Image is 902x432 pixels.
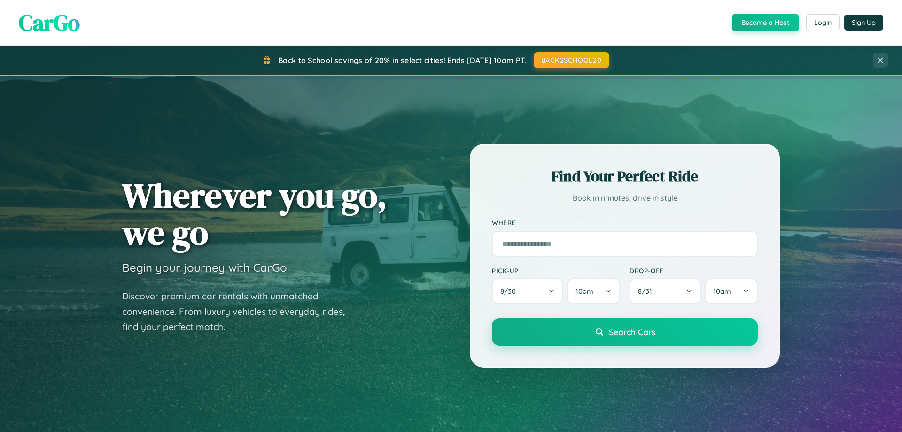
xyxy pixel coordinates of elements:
p: Book in minutes, drive in style [492,191,758,205]
h2: Find Your Perfect Ride [492,166,758,187]
label: Drop-off [630,267,758,275]
button: 8/30 [492,278,563,304]
button: Become a Host [732,14,799,31]
p: Discover premium car rentals with unmatched convenience. From luxury vehicles to everyday rides, ... [122,289,357,335]
span: 8 / 30 [500,287,521,296]
span: Back to School savings of 20% in select cities! Ends [DATE] 10am PT. [278,55,526,65]
h3: Begin your journey with CarGo [122,260,287,275]
span: CarGo [19,7,80,38]
span: Search Cars [609,327,655,337]
button: 10am [567,278,620,304]
button: 10am [705,278,758,304]
button: 8/31 [630,278,701,304]
span: 8 / 31 [638,287,657,296]
button: Search Cars [492,318,758,346]
label: Pick-up [492,267,620,275]
span: 10am [713,287,731,296]
h1: Wherever you go, we go [122,177,387,251]
label: Where [492,219,758,227]
span: 10am [575,287,593,296]
button: BACK2SCHOOL20 [534,52,609,68]
button: Login [806,14,840,31]
button: Sign Up [844,15,883,31]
